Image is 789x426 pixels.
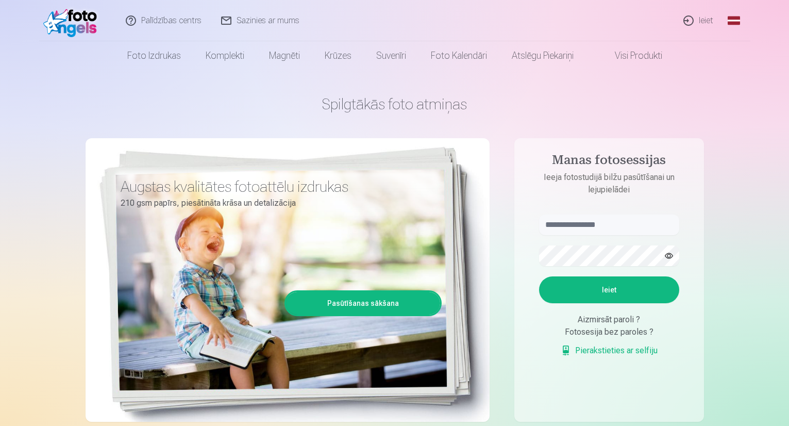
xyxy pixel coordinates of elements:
img: /fa1 [43,4,103,37]
a: Magnēti [257,41,312,70]
button: Ieiet [539,276,679,303]
h3: Augstas kvalitātes fotoattēlu izdrukas [121,177,434,196]
a: Pasūtīšanas sākšana [286,292,440,315]
div: Aizmirsāt paroli ? [539,314,679,326]
a: Atslēgu piekariņi [499,41,586,70]
div: Fotosesija bez paroles ? [539,326,679,338]
a: Foto izdrukas [115,41,193,70]
h1: Spilgtākās foto atmiņas [86,95,704,113]
p: 210 gsm papīrs, piesātināta krāsa un detalizācija [121,196,434,210]
a: Krūzes [312,41,364,70]
a: Pierakstieties ar selfiju [561,345,658,357]
a: Foto kalendāri [418,41,499,70]
h4: Manas fotosessijas [529,153,690,171]
a: Suvenīri [364,41,418,70]
a: Visi produkti [586,41,675,70]
p: Ieeja fotostudijā bilžu pasūtīšanai un lejupielādei [529,171,690,196]
a: Komplekti [193,41,257,70]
